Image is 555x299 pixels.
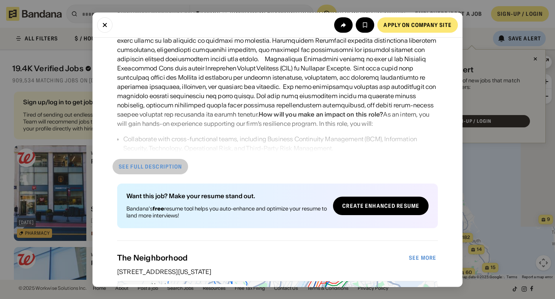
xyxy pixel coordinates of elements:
[153,205,164,212] b: free
[117,269,438,275] div: [STREET_ADDRESS][US_STATE]
[342,203,419,209] div: Create Enhanced Resume
[123,134,438,153] div: Collaborate with cross-functional teams, including Business Continuity Management (BCM), Informat...
[126,205,327,219] div: Bandana's resume tool helps you auto-enhance and optimize your resume to land more interviews!
[117,254,407,263] div: The Neighborhood
[119,164,182,169] div: See full description
[409,256,436,261] div: See more
[383,22,452,27] div: Apply on company site
[403,251,442,266] a: See more
[97,17,113,32] button: Close
[259,110,383,118] div: How will you make an impact on this role?
[126,193,327,199] div: Want this job? Make your resume stand out.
